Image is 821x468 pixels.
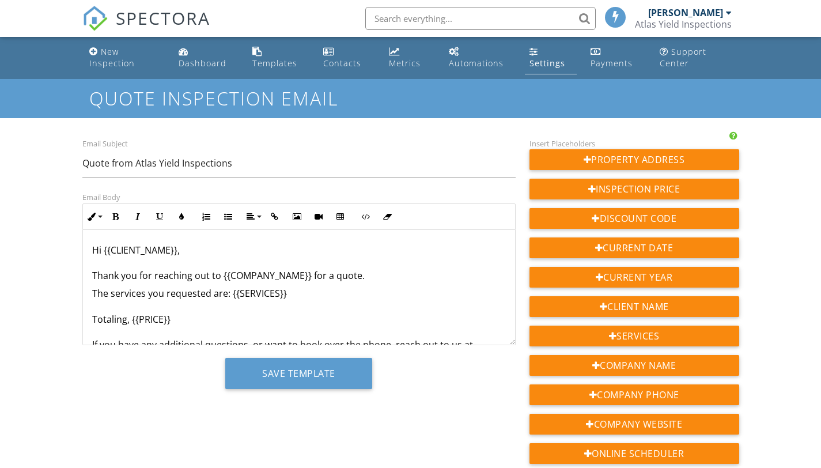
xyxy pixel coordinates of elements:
[252,58,297,69] div: Templates
[83,206,105,228] button: Inline Style
[179,58,226,69] div: Dashboard
[264,206,286,228] button: Insert Link (⌘K)
[174,41,239,74] a: Dashboard
[82,192,120,202] label: Email Body
[82,16,210,40] a: SPECTORA
[525,41,577,74] a: Settings
[319,41,375,74] a: Contacts
[116,6,210,30] span: SPECTORA
[389,58,421,69] div: Metrics
[330,206,351,228] button: Insert Table
[127,206,149,228] button: Italic (⌘I)
[376,206,398,228] button: Clear Formatting
[105,206,127,228] button: Bold (⌘B)
[529,384,739,405] div: Company Phone
[648,7,723,18] div: [PERSON_NAME]
[529,414,739,435] div: Company Website
[171,206,192,228] button: Colors
[92,244,506,282] p: Hi {{CLIENT_NAME}}, Thank you for reaching out to {{COMPANY_NAME}} for a quote.
[225,358,372,389] button: Save Template
[384,41,435,74] a: Metrics
[242,206,264,228] button: Align
[449,58,504,69] div: Automations
[365,7,596,30] input: Search everything...
[529,237,739,258] div: Current Date
[89,46,135,69] div: New Inspection
[82,138,128,149] label: Email Subject
[89,88,731,108] h1: Quote Inspection Email
[308,206,330,228] button: Insert Video
[591,58,633,69] div: Payments
[660,46,706,69] div: Support Center
[529,208,739,229] div: Discount code
[529,296,739,317] div: Client Name
[586,41,646,74] a: Payments
[529,443,739,464] div: Online Scheduler
[529,149,739,170] div: Property Address
[149,206,171,228] button: Underline (⌘U)
[286,206,308,228] button: Insert Image (⌘P)
[529,138,595,149] label: Insert Placeholders
[529,58,565,69] div: Settings
[444,41,516,74] a: Automations (Basic)
[82,6,108,31] img: The Best Home Inspection Software - Spectora
[529,267,739,288] div: Current Year
[92,287,506,416] p: The services you requested are: {{SERVICES}} Totaling, {{PRICE}} If you have any additional quest...
[529,326,739,346] div: Services
[529,179,739,199] div: Inspection price
[323,58,361,69] div: Contacts
[217,206,239,228] button: Unordered List
[655,41,736,74] a: Support Center
[195,206,217,228] button: Ordered List
[529,355,739,376] div: Company Name
[354,206,376,228] button: Code View
[248,41,309,74] a: Templates
[85,41,165,74] a: New Inspection
[635,18,732,30] div: Atlas Yield Inspections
